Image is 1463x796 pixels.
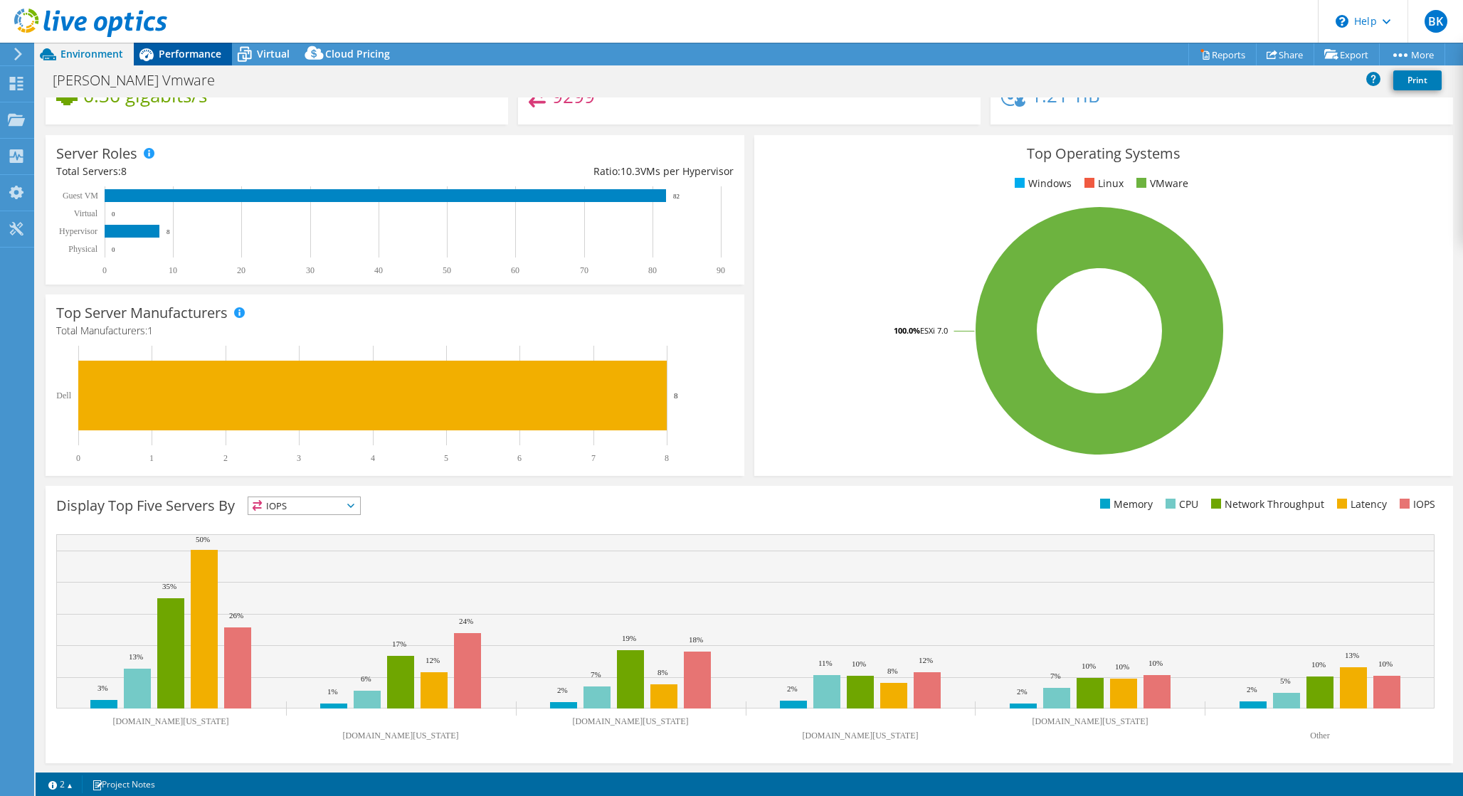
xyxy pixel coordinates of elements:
li: CPU [1162,497,1198,512]
span: IOPS [248,497,360,514]
text: 4 [371,453,375,463]
h4: 9299 [552,88,595,104]
a: Export [1314,43,1380,65]
text: 26% [229,611,243,620]
text: [DOMAIN_NAME][US_STATE] [572,716,688,726]
text: 2% [787,684,798,693]
a: More [1379,43,1445,65]
tspan: 100.0% [894,325,920,336]
svg: \n [1336,15,1348,28]
li: Memory [1097,497,1153,512]
text: 60 [511,265,519,275]
text: 20 [237,265,245,275]
text: 10% [1378,659,1393,668]
text: [DOMAIN_NAME][US_STATE] [802,731,918,741]
text: 1 [149,453,154,463]
text: 0 [112,211,115,218]
text: 8 [167,228,170,235]
text: 2% [557,686,568,694]
text: 24% [459,617,473,625]
text: 40 [374,265,383,275]
span: Cloud Pricing [325,47,390,60]
span: 1 [147,324,153,337]
text: 10% [1148,659,1163,667]
text: 50 [443,265,451,275]
span: 10.3 [620,164,640,178]
span: BK [1425,10,1447,33]
text: 1% [327,687,338,696]
text: 80 [648,265,657,275]
text: 82 [673,193,680,200]
li: Latency [1333,497,1387,512]
text: 7% [591,670,601,679]
text: 10 [169,265,177,275]
text: 10% [1082,662,1096,670]
text: 5 [444,453,448,463]
text: 13% [129,652,143,661]
text: 2% [1247,685,1257,694]
h4: 1.21 TiB [1031,87,1100,103]
div: Ratio: VMs per Hypervisor [395,164,734,179]
text: 19% [622,634,636,642]
text: 5% [1280,676,1291,685]
text: 6% [361,674,371,683]
a: 2 [38,775,83,793]
text: 50% [196,535,210,543]
text: 11% [818,659,833,667]
text: 8% [887,667,898,675]
text: Physical [68,244,97,254]
text: [DOMAIN_NAME][US_STATE] [1032,716,1148,726]
li: Network Throughput [1208,497,1324,512]
a: Project Notes [82,775,165,793]
text: 18% [689,635,703,644]
text: Guest VM [63,191,98,201]
text: 3% [97,684,108,692]
text: 10% [852,659,866,668]
text: 2% [1017,687,1028,696]
a: Share [1256,43,1314,65]
text: Dell [56,391,71,400]
text: 30 [306,265,315,275]
text: 0 [76,453,80,463]
text: 12% [426,656,440,664]
text: 70 [580,265,588,275]
li: VMware [1133,176,1188,191]
li: IOPS [1396,497,1435,512]
a: Reports [1188,43,1257,65]
text: 12% [919,656,933,664]
h4: Total Manufacturers: [56,323,734,339]
text: 10% [1115,662,1129,671]
text: 0 [102,265,107,275]
text: Hypervisor [59,226,97,236]
li: Linux [1081,176,1124,191]
text: 13% [1345,651,1359,659]
text: 10% [1311,660,1326,669]
text: 0 [112,246,115,253]
text: 8 [665,453,669,463]
text: 3 [297,453,301,463]
div: Total Servers: [56,164,395,179]
text: 90 [717,265,725,275]
text: 7% [1050,672,1061,680]
text: [DOMAIN_NAME][US_STATE] [112,716,228,726]
text: Virtual [74,208,98,218]
text: 17% [392,640,406,648]
text: 35% [162,582,176,590]
text: [DOMAIN_NAME][US_STATE] [342,731,458,741]
span: 8 [121,164,127,178]
text: 6 [517,453,522,463]
text: 7 [591,453,596,463]
h3: Server Roles [56,146,137,161]
span: Performance [159,47,221,60]
h1: [PERSON_NAME] Vmware [46,73,237,88]
span: Virtual [257,47,290,60]
text: Other [1310,731,1329,741]
a: Print [1393,70,1442,90]
text: 8% [657,668,668,676]
h3: Top Server Manufacturers [56,305,228,321]
h4: 6.36 gigabits/s [83,87,207,103]
tspan: ESXi 7.0 [920,325,948,336]
span: Environment [60,47,123,60]
text: 2 [223,453,228,463]
text: 8 [674,391,678,400]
